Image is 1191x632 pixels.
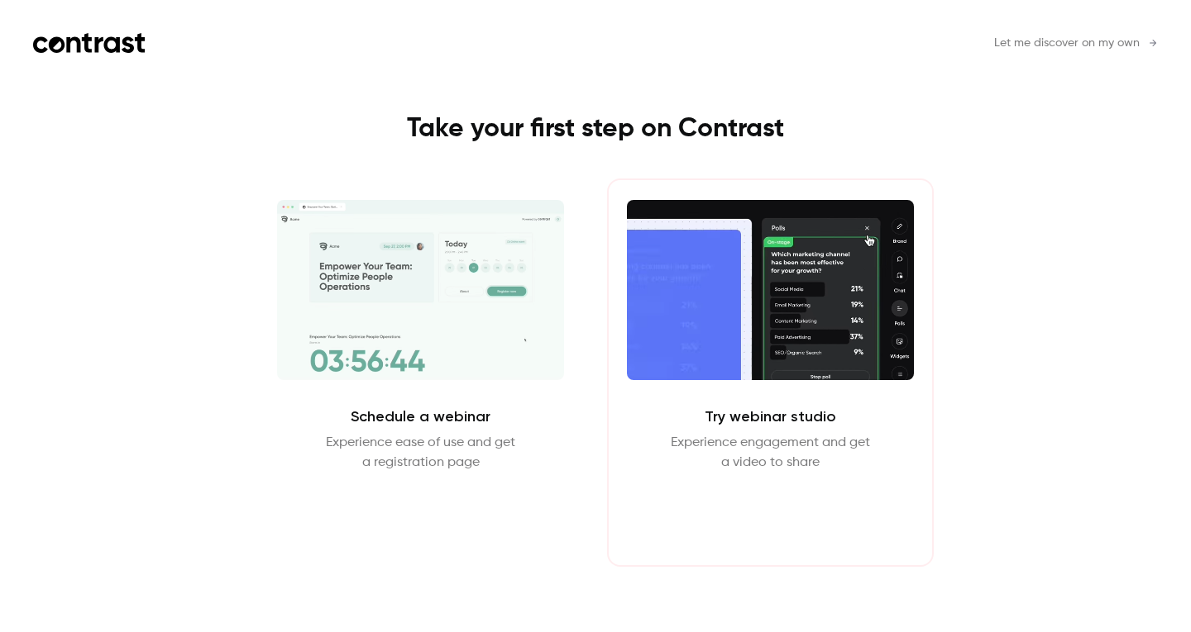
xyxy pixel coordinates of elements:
[994,35,1140,52] span: Let me discover on my own
[326,433,515,473] p: Experience ease of use and get a registration page
[705,406,836,426] h2: Try webinar studio
[717,492,824,532] button: Enter Studio
[351,406,490,426] h2: Schedule a webinar
[224,112,967,145] h1: Take your first step on Contrast
[671,433,870,473] p: Experience engagement and get a video to share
